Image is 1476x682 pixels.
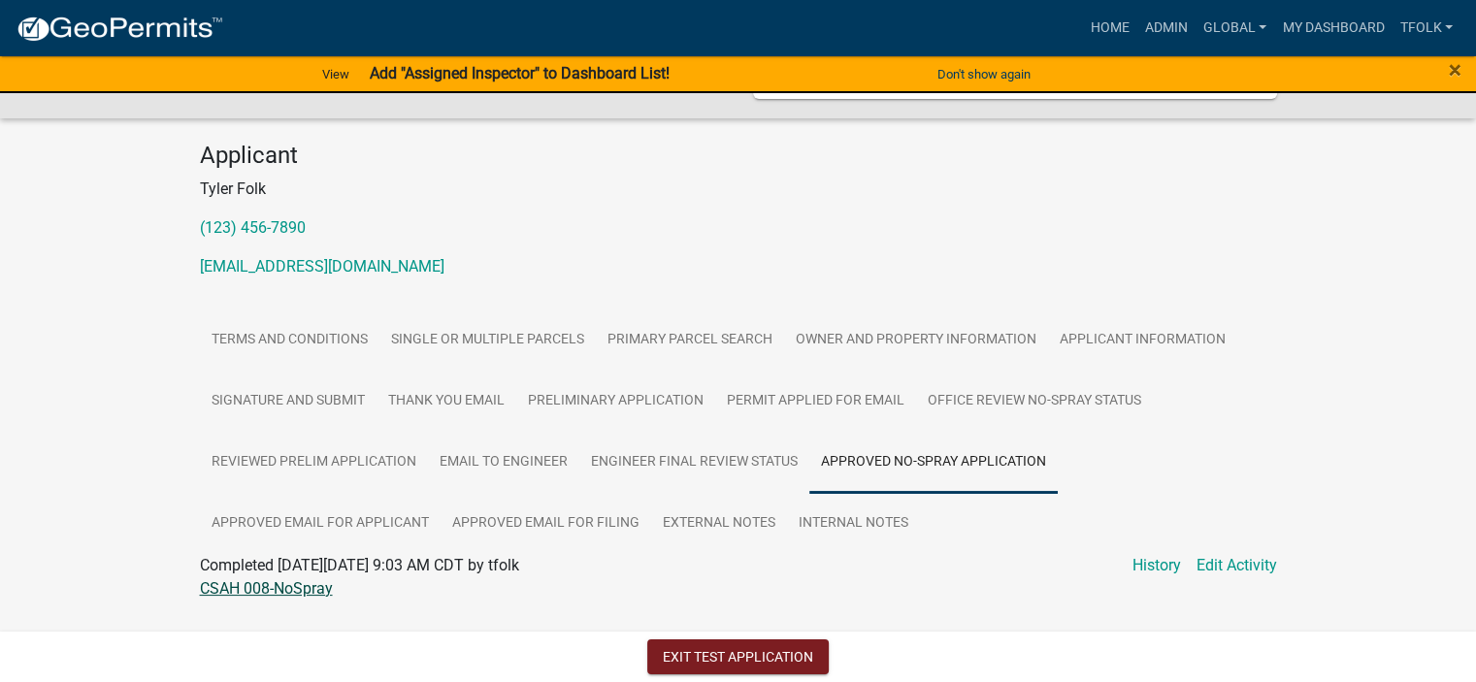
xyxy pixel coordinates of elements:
a: Signature and Submit [200,371,377,433]
button: Exit Test Application [647,639,829,674]
a: Reviewed Prelim Application [200,432,428,494]
a: Approved Email for Applicant [200,493,441,555]
a: Email to Engineer [428,432,579,494]
a: tfolk [1392,10,1460,47]
a: View [314,58,357,90]
a: Office Review No-Spray Status [916,371,1153,433]
a: History [1132,554,1181,577]
a: External Notes [651,493,787,555]
strong: Add "Assigned Inspector" to Dashboard List! [369,64,669,82]
a: Primary Parcel search [596,309,784,372]
a: My Dashboard [1274,10,1392,47]
a: Edit Activity [1197,554,1277,577]
a: (123) 456-7890 [200,218,306,237]
a: Internal Notes [787,493,920,555]
a: Single or Multiple Parcels [379,309,596,372]
a: Owner and Property Information [784,309,1048,372]
a: Engineer Final Review Status [579,432,809,494]
span: Completed [DATE][DATE] 9:03 AM CDT by tfolk [200,556,519,574]
h4: Applicant [200,142,1277,170]
span: × [1449,56,1461,83]
a: Approved No-Spray Application [809,432,1058,494]
a: Terms and Conditions [200,309,379,372]
a: Preliminary Application [516,371,715,433]
button: Close [1449,58,1461,81]
a: Home [1083,10,1137,47]
a: Admin [1137,10,1196,47]
a: Applicant Information [1048,309,1237,372]
button: Don't show again [930,58,1038,90]
a: [EMAIL_ADDRESS][DOMAIN_NAME] [200,257,444,276]
p: Tyler Folk [200,178,1277,201]
a: Thank You Email [377,371,516,433]
a: CSAH 008-NoSpray [200,579,333,598]
a: Approved Email for Filing [441,493,651,555]
a: Global [1196,10,1275,47]
a: Permit Applied for Email [715,371,916,433]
